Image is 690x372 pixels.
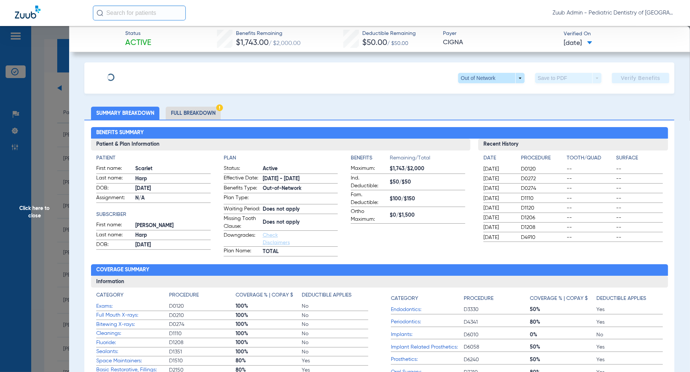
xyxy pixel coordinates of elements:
span: D0120 [169,303,236,310]
app-breakdown-title: Surface [616,154,663,165]
span: Fluoride: [96,339,169,347]
span: $1,743.00 [236,39,269,47]
h3: Information [91,276,668,288]
h4: Category [96,291,123,299]
span: Out-of-Network [263,185,338,193]
span: Full Mouth X-rays: [96,311,169,319]
span: Implant Related Prosthetics: [391,343,464,351]
span: 80% [530,318,596,326]
span: -- [616,224,663,231]
span: [DATE] [483,165,515,173]
span: Space Maintainers: [96,357,169,365]
span: Status [125,30,151,38]
span: -- [616,204,663,212]
span: / $50.00 [387,41,408,46]
span: [DATE] - [DATE] [263,175,338,183]
span: [DATE] [564,39,592,48]
span: D1208 [521,224,564,231]
span: Ind. Deductible: [351,174,387,190]
span: Harp [135,232,211,239]
span: Yes [302,357,368,365]
span: Assignment: [96,194,133,203]
span: Ortho Maximum: [351,208,387,223]
span: Status: [224,165,260,174]
span: Last name: [96,174,133,183]
app-breakdown-title: Subscriber [96,211,211,219]
span: D1351 [169,348,236,356]
span: No [302,303,368,310]
span: [PERSON_NAME] [135,222,211,230]
span: Active [263,165,338,173]
app-breakdown-title: Procedure [464,291,530,305]
span: D4910 [521,234,564,241]
span: Exams: [96,303,169,310]
h4: Coverage % | Copay $ [530,295,588,303]
a: Check Disclaimers [263,233,290,245]
span: Endodontics: [391,306,464,314]
span: -- [616,195,663,202]
h4: Patient [96,154,211,162]
li: Summary Breakdown [91,107,159,120]
span: D0120 [521,165,564,173]
span: [DATE] [483,175,515,182]
span: -- [567,165,613,173]
app-breakdown-title: Deductible Applies [596,291,663,305]
app-breakdown-title: Coverage % | Copay $ [236,291,302,302]
h4: Procedure [464,295,493,303]
span: D0210 [169,312,236,319]
span: Downgrades: [224,232,260,246]
span: Waiting Period: [224,205,260,214]
h3: Patient & Plan Information [91,139,470,151]
span: $50/$50 [390,178,465,186]
span: [DATE] [483,204,515,212]
li: Full Breakdown [166,107,221,120]
h4: Deductible Applies [596,295,646,303]
span: No [596,331,663,339]
span: D1206 [521,214,564,221]
span: D1110 [521,195,564,202]
span: -- [616,185,663,192]
app-breakdown-title: Procedure [521,154,564,165]
span: Periodontics: [391,318,464,326]
span: Harp [135,175,211,183]
span: -- [567,195,613,202]
span: / $2,000.00 [269,41,301,46]
span: No [302,339,368,346]
span: Yes [596,343,663,351]
span: TOTAL [263,248,338,256]
span: $1,743/$2,000 [390,165,465,173]
app-breakdown-title: Category [96,291,169,302]
span: -- [567,214,613,221]
h4: Benefits [351,154,390,162]
span: Payer [443,30,557,38]
span: -- [616,175,663,182]
span: Benefits Type: [224,184,260,193]
span: D3330 [464,306,530,313]
span: Zuub Admin - Pediatric Dentistry of [GEOGRAPHIC_DATA][US_STATE] ([GEOGRAPHIC_DATA]) [553,9,675,17]
h4: Category [391,295,418,303]
span: Benefits Remaining [236,30,301,38]
span: Bitewing X-rays: [96,321,169,329]
span: $50.00 [362,39,387,47]
span: [DATE] [483,234,515,241]
h4: Plan [224,154,338,162]
span: Does not apply [263,219,338,226]
app-breakdown-title: Procedure [169,291,236,302]
h3: Recent History [478,139,668,151]
span: 100% [236,339,302,346]
span: No [302,312,368,319]
span: CIGNA [443,38,557,47]
span: 100% [236,330,302,337]
span: Active [125,38,151,48]
app-breakdown-title: Category [391,291,464,305]
span: 100% [236,348,302,356]
h4: Tooth/Quad [567,154,613,162]
app-breakdown-title: Coverage % | Copay $ [530,291,596,305]
span: 0% [530,331,596,339]
span: [DATE] [483,195,515,202]
h2: Benefits Summary [91,127,668,139]
span: Scarlet [135,165,211,173]
app-breakdown-title: Date [483,154,515,165]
